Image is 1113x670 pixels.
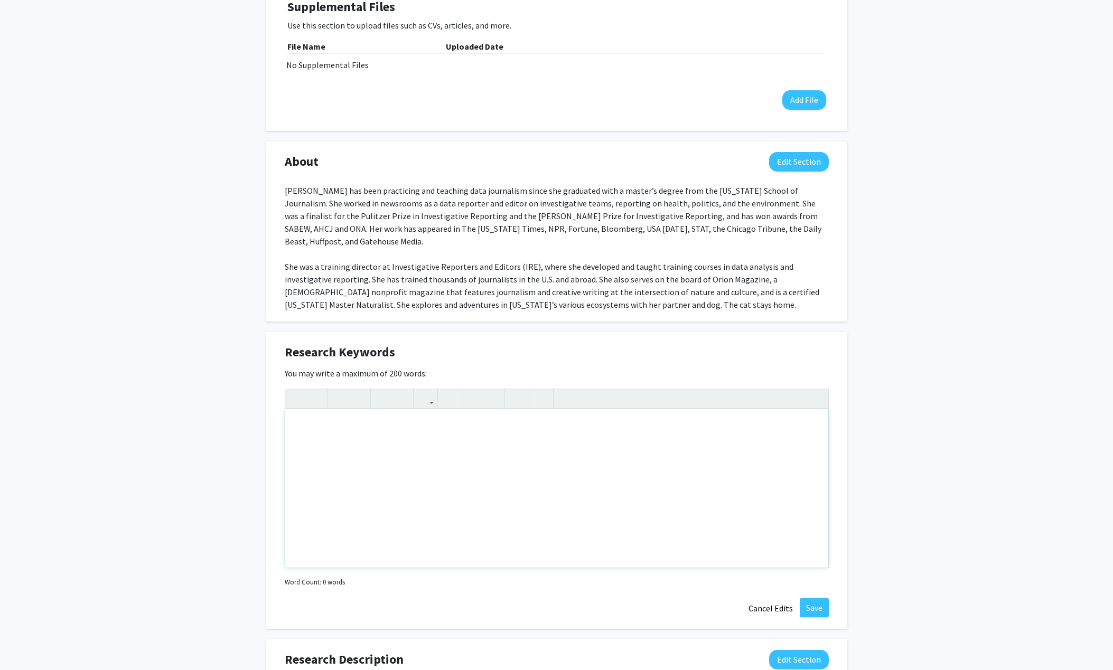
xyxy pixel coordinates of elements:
[769,650,829,669] button: Edit Research Description
[532,389,550,408] button: Insert horizontal rule
[287,41,325,52] b: File Name
[285,650,404,669] span: Research Description
[392,389,410,408] button: Subscript
[287,19,826,32] p: Use this section to upload files such as CVs, articles, and more.
[441,389,459,408] button: Insert Image
[286,59,827,71] div: No Supplemental Files
[782,90,826,110] button: Add File
[769,152,829,172] button: Edit About
[508,389,526,408] button: Remove format
[285,367,427,380] label: You may write a maximum of 200 words:
[742,598,800,618] button: Cancel Edits
[8,622,45,662] iframe: Chat
[285,577,345,587] small: Word Count: 0 words
[331,389,349,408] button: Strong (Ctrl + B)
[285,184,829,311] div: [PERSON_NAME] has been practicing and teaching data journalism since she graduated with a master’...
[800,598,829,617] button: Save
[288,389,306,408] button: Undo (Ctrl + Z)
[306,389,325,408] button: Redo (Ctrl + Y)
[285,343,395,362] span: Research Keywords
[373,389,392,408] button: Superscript
[446,41,503,52] b: Uploaded Date
[349,389,368,408] button: Emphasis (Ctrl + I)
[285,152,319,171] span: About
[807,389,826,408] button: Fullscreen
[483,389,502,408] button: Ordered list
[416,389,435,408] button: Link
[285,409,828,568] div: Note to users with screen readers: Please deactivate our accessibility plugin for this page as it...
[465,389,483,408] button: Unordered list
